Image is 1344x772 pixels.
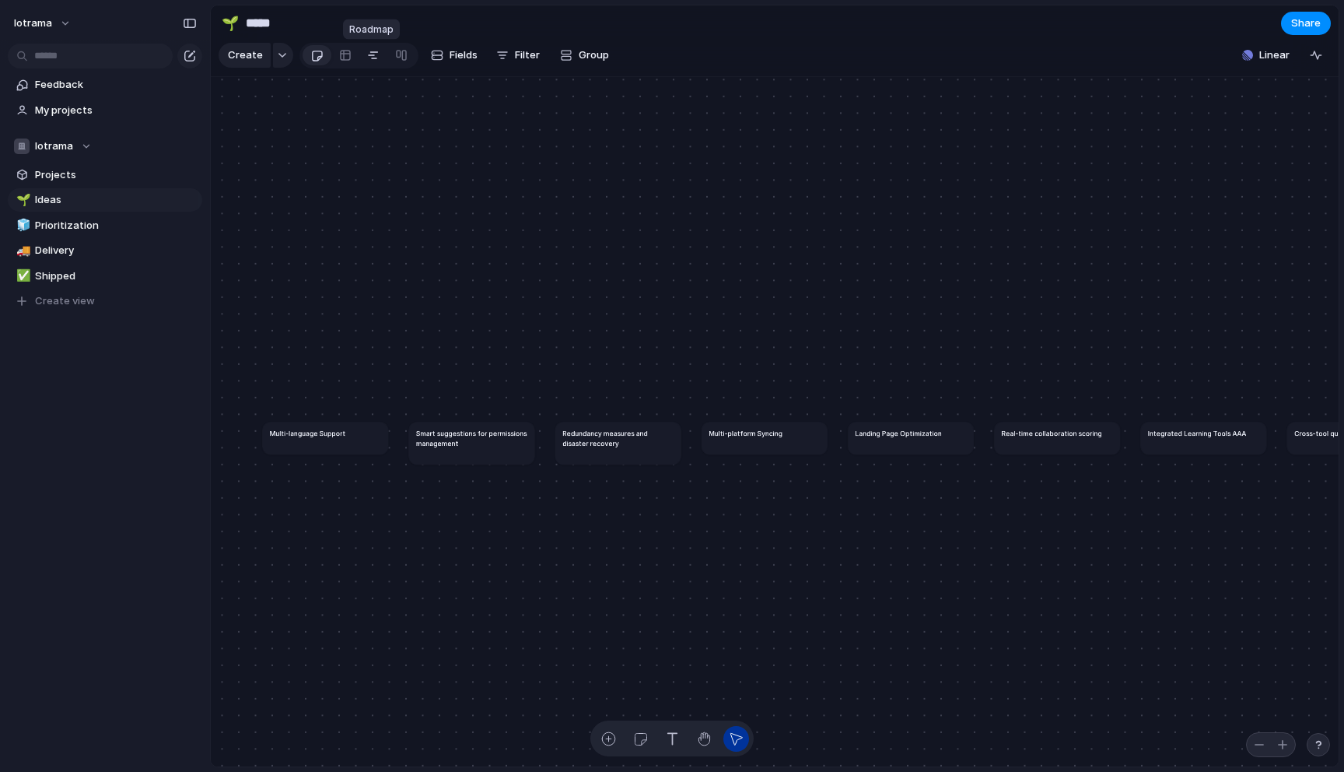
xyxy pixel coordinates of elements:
button: Linear [1236,44,1296,67]
div: ✅ [16,267,27,285]
h1: Multi-language Support [270,428,345,438]
button: 🧊 [14,218,30,233]
a: Feedback [8,73,202,96]
h1: Landing Page Optimization [855,428,941,438]
span: Projects [35,167,197,183]
a: 🚚Delivery [8,239,202,262]
a: My projects [8,99,202,122]
span: iotrama [14,16,52,31]
a: 🌱Ideas [8,188,202,212]
button: Create view [8,289,202,313]
a: ✅Shipped [8,265,202,288]
span: Linear [1259,47,1290,63]
span: Group [579,47,609,63]
span: Share [1291,16,1321,31]
div: 🧊 [16,216,27,234]
span: Create [228,47,263,63]
button: Iotrama [8,135,202,158]
span: My projects [35,103,197,118]
button: 🌱 [218,11,243,36]
span: Shipped [35,268,197,284]
button: Group [552,43,617,68]
h1: Redundancy measures and disaster recovery [562,428,674,448]
span: Filter [515,47,540,63]
h1: Smart suggestions for permissions management [416,428,527,448]
span: Delivery [35,243,197,258]
span: Create view [35,293,95,309]
button: Create [219,43,271,68]
button: Share [1281,12,1331,35]
button: ✅ [14,268,30,284]
h1: Multi-platform Syncing [709,428,782,438]
h1: Real-time collaboration scoring [1002,428,1102,438]
div: 🌱 [16,191,27,209]
div: 🌱 [222,12,239,33]
button: iotrama [7,11,79,36]
span: Fields [450,47,478,63]
h1: Integrated Learning Tools AAA [1148,428,1246,438]
button: Fields [425,43,484,68]
button: 🚚 [14,243,30,258]
div: 🚚 [16,242,27,260]
span: Ideas [35,192,197,208]
button: 🌱 [14,192,30,208]
button: Filter [490,43,546,68]
span: Iotrama [35,139,73,154]
a: 🧊Prioritization [8,214,202,237]
span: Prioritization [35,218,197,233]
span: Feedback [35,77,197,93]
div: Roadmap [343,19,400,40]
a: Projects [8,163,202,187]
